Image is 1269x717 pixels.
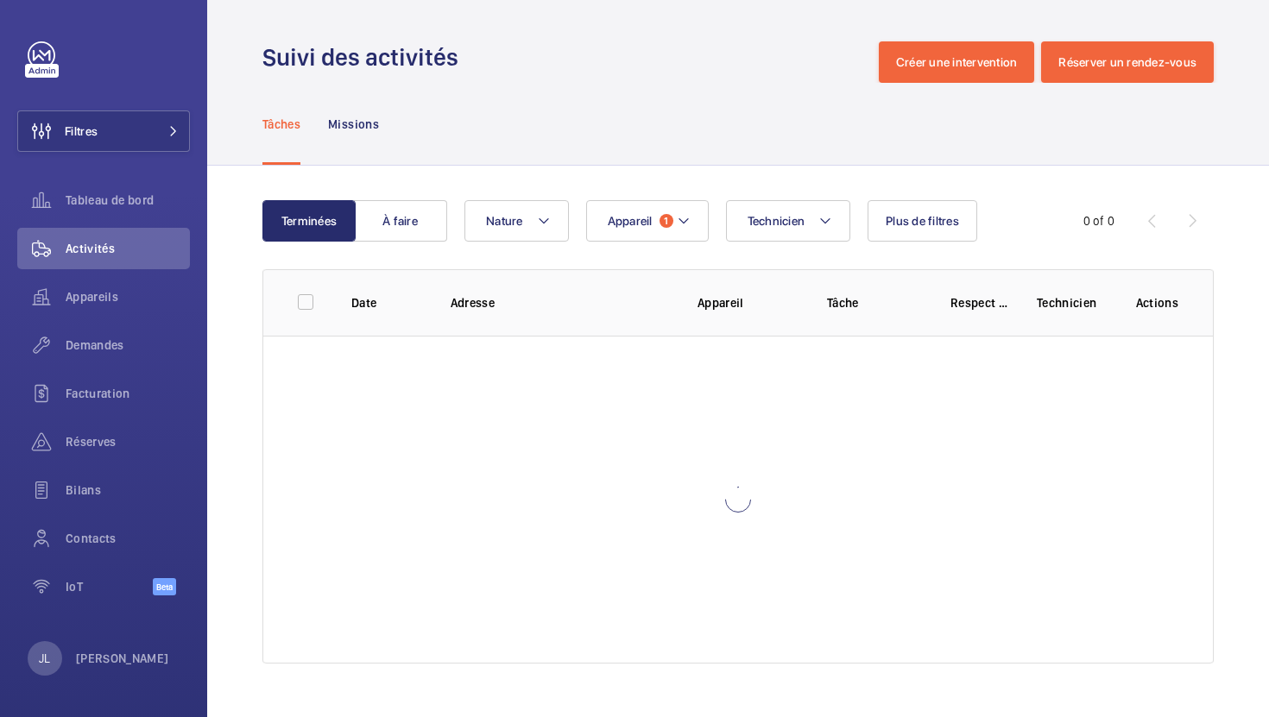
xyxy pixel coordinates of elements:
span: Demandes [66,336,190,354]
p: Missions [328,116,379,133]
span: Technicien [748,214,805,228]
p: [PERSON_NAME] [76,650,169,667]
p: Actions [1136,294,1178,311]
span: Filtres [65,123,98,140]
button: Filtres [17,110,190,152]
h1: Suivi des activités [262,41,469,73]
p: Respect délai [950,294,1009,311]
button: Terminées [262,200,356,242]
button: À faire [354,200,447,242]
span: Appareil [608,214,653,228]
p: Adresse [451,294,670,311]
div: 0 of 0 [1083,212,1114,230]
p: Technicien [1037,294,1108,311]
button: Technicien [726,200,851,242]
p: Tâches [262,116,300,133]
button: Appareil1 [586,200,709,242]
span: Activités [66,240,190,257]
span: Plus de filtres [886,214,959,228]
span: 1 [660,214,673,228]
p: Tâche [827,294,923,311]
button: Plus de filtres [868,200,977,242]
span: Tableau de bord [66,192,190,209]
span: Réserves [66,433,190,450]
button: Réserver un rendez-vous [1041,41,1214,83]
p: JL [39,650,50,667]
span: Bilans [66,481,190,499]
span: Beta [153,578,176,595]
span: Nature [486,214,523,228]
span: Appareils [66,288,190,305]
p: Date [351,294,423,311]
button: Nature [464,200,569,242]
button: Créer une intervention [879,41,1035,83]
span: Facturation [66,385,190,402]
span: IoT [66,578,153,595]
p: Appareil [698,294,799,311]
span: Contacts [66,530,190,547]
